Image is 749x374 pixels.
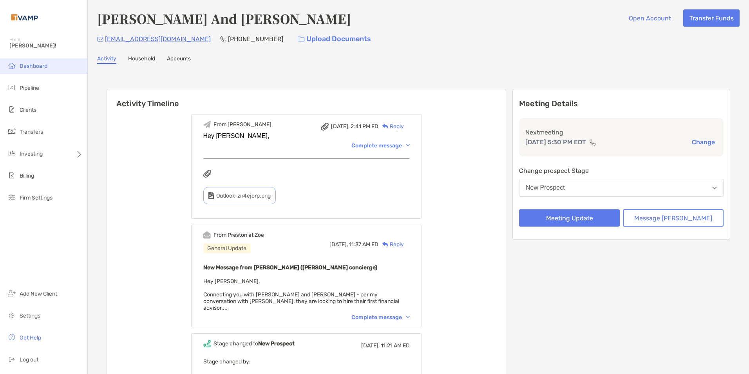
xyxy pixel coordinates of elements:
[7,332,16,342] img: get-help icon
[712,187,717,189] img: Open dropdown arrow
[9,42,83,49] span: [PERSON_NAME]!
[321,123,329,131] img: attachment
[97,37,103,42] img: Email Icon
[208,192,214,199] img: type
[20,312,40,319] span: Settings
[203,121,211,128] img: Event icon
[97,9,351,27] h4: [PERSON_NAME] And [PERSON_NAME]
[293,31,376,47] a: Upload Documents
[7,61,16,70] img: dashboard icon
[351,142,410,149] div: Complete message
[258,340,295,347] b: New Prospect
[298,36,304,42] img: button icon
[7,310,16,320] img: settings icon
[20,194,52,201] span: Firm Settings
[213,340,295,347] div: Stage changed to
[589,139,596,145] img: communication type
[361,342,380,349] span: [DATE],
[7,149,16,158] img: investing icon
[519,179,724,197] button: New Prospect
[378,122,404,131] div: Reply
[406,144,410,147] img: Chevron icon
[519,209,620,227] button: Meeting Update
[228,34,283,44] p: [PHONE_NUMBER]
[20,151,43,157] span: Investing
[351,123,378,130] span: 2:41 PM ED
[203,264,377,271] b: New Message from [PERSON_NAME] ([PERSON_NAME] concierge)
[167,55,191,64] a: Accounts
[381,342,410,349] span: 11:21 AM ED
[7,171,16,180] img: billing icon
[203,231,211,239] img: Event icon
[105,34,211,44] p: [EMAIL_ADDRESS][DOMAIN_NAME]
[7,105,16,114] img: clients icon
[7,289,16,298] img: add_new_client icon
[216,192,271,199] span: Outlook-zn4ejorp.png
[20,356,38,363] span: Log out
[525,137,586,147] p: [DATE] 5:30 PM EDT
[220,36,226,42] img: Phone Icon
[203,278,399,311] span: Hey [PERSON_NAME], Connecting you with [PERSON_NAME] and [PERSON_NAME] - per my conversation with...
[526,184,565,191] div: New Prospect
[382,124,388,129] img: Reply icon
[203,133,410,140] div: Hey [PERSON_NAME],
[349,241,378,248] span: 11:37 AM ED
[351,314,410,321] div: Complete message
[107,89,506,108] h6: Activity Timeline
[329,241,348,248] span: [DATE],
[519,166,724,176] p: Change prospect Stage
[20,107,36,113] span: Clients
[623,209,724,227] button: Message [PERSON_NAME]
[213,232,264,238] div: From Preston at Zoe
[203,357,410,367] p: Stage changed by:
[7,354,16,364] img: logout icon
[331,123,349,130] span: [DATE],
[9,3,40,31] img: Zoe Logo
[203,340,211,347] img: Event icon
[20,85,39,91] span: Pipeline
[213,121,271,128] div: From [PERSON_NAME]
[20,334,41,341] span: Get Help
[20,172,34,179] span: Billing
[203,243,250,253] div: General Update
[203,170,211,178] img: attachments
[519,99,724,109] p: Meeting Details
[525,127,717,137] p: Next meeting
[20,129,43,135] span: Transfers
[128,55,155,64] a: Household
[7,83,16,92] img: pipeline icon
[683,9,740,27] button: Transfer Funds
[689,138,717,146] button: Change
[20,63,47,69] span: Dashboard
[7,192,16,202] img: firm-settings icon
[622,9,677,27] button: Open Account
[382,242,388,247] img: Reply icon
[406,316,410,318] img: Chevron icon
[97,55,116,64] a: Activity
[20,290,57,297] span: Add New Client
[7,127,16,136] img: transfers icon
[378,240,404,249] div: Reply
